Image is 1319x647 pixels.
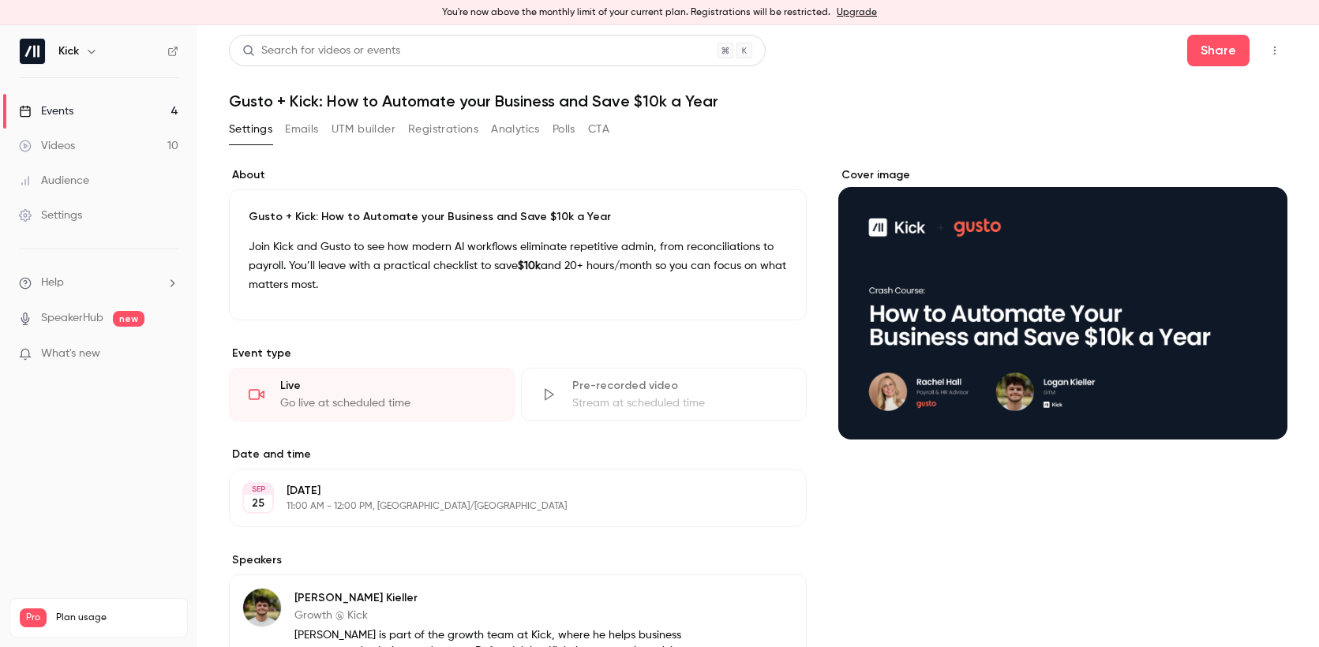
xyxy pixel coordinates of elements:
button: Settings [229,117,272,142]
div: SEP [244,484,272,495]
iframe: Noticeable Trigger [159,347,178,361]
p: 11:00 AM - 12:00 PM, [GEOGRAPHIC_DATA]/[GEOGRAPHIC_DATA] [287,500,723,513]
label: Date and time [229,447,807,462]
p: Growth @ Kick [294,608,704,623]
img: Logan Kieller [243,589,281,626]
label: About [229,167,807,183]
img: Kick [20,39,45,64]
span: Plan usage [56,611,178,624]
span: Pro [20,608,47,627]
div: LiveGo live at scheduled time [229,368,515,421]
div: Live [280,378,495,394]
h6: Kick [58,43,79,59]
div: Pre-recorded video [572,378,787,394]
button: Emails [285,117,318,142]
label: Speakers [229,552,807,568]
p: Gusto + Kick: How to Automate your Business and Save $10k a Year [249,209,787,225]
strong: $10k [518,260,541,271]
button: UTM builder [332,117,395,142]
button: Polls [553,117,575,142]
div: Pre-recorded videoStream at scheduled time [521,368,807,421]
label: Cover image [838,167,1287,183]
p: 25 [252,496,264,511]
span: What's new [41,346,100,362]
div: Go live at scheduled time [280,395,495,411]
span: new [113,311,144,327]
div: Stream at scheduled time [572,395,787,411]
div: Videos [19,138,75,154]
button: Analytics [491,117,540,142]
div: Audience [19,173,89,189]
li: help-dropdown-opener [19,275,178,291]
p: Event type [229,346,807,361]
button: CTA [588,117,609,142]
p: [PERSON_NAME] Kieller [294,590,704,606]
div: Settings [19,208,82,223]
h1: Gusto + Kick: How to Automate your Business and Save $10k a Year [229,92,1287,110]
p: Join Kick and Gusto to see how modern AI workflows eliminate repetitive admin, from reconciliatio... [249,237,787,294]
div: Events [19,103,73,119]
section: Cover image [838,167,1287,439]
button: Share [1187,35,1250,66]
a: Upgrade [837,6,877,19]
p: [DATE] [287,483,723,499]
div: Search for videos or events [242,43,400,59]
span: Help [41,275,64,291]
button: Registrations [408,117,478,142]
a: SpeakerHub [41,310,103,327]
